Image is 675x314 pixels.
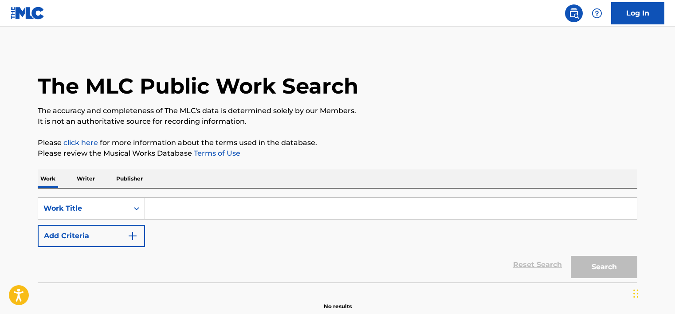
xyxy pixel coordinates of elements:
[38,73,358,99] h1: The MLC Public Work Search
[192,149,240,157] a: Terms of Use
[592,8,602,19] img: help
[114,169,145,188] p: Publisher
[11,7,45,20] img: MLC Logo
[324,292,352,310] p: No results
[611,2,664,24] a: Log In
[43,203,123,214] div: Work Title
[633,280,639,307] div: টেনে আনুন
[569,8,579,19] img: search
[588,4,606,22] div: Help
[38,197,637,283] form: Search Form
[38,137,637,148] p: Please for more information about the terms used in the database.
[38,116,637,127] p: It is not an authoritative source for recording information.
[38,106,637,116] p: The accuracy and completeness of The MLC's data is determined solely by our Members.
[631,271,675,314] iframe: Chat Widget
[63,138,98,147] a: click here
[74,169,98,188] p: Writer
[631,271,675,314] div: চ্যাট উইজেট
[38,148,637,159] p: Please review the Musical Works Database
[38,225,145,247] button: Add Criteria
[565,4,583,22] a: Public Search
[127,231,138,241] img: 9d2ae6d4665cec9f34b9.svg
[38,169,58,188] p: Work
